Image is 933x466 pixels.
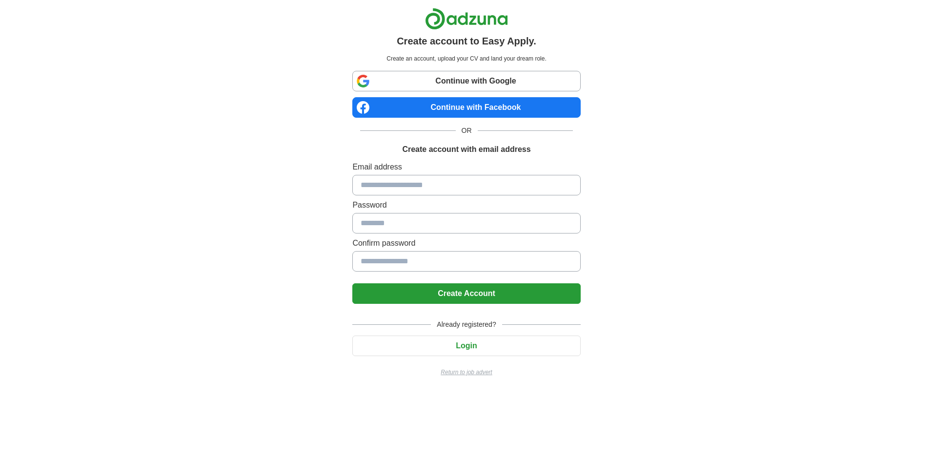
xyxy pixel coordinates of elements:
[431,319,502,330] span: Already registered?
[402,144,530,155] h1: Create account with email address
[352,336,580,356] button: Login
[352,97,580,118] a: Continue with Facebook
[352,368,580,377] a: Return to job advert
[352,161,580,173] label: Email address
[352,341,580,350] a: Login
[354,54,578,63] p: Create an account, upload your CV and land your dream role.
[352,283,580,304] button: Create Account
[352,199,580,211] label: Password
[352,237,580,249] label: Confirm password
[425,8,508,30] img: Adzuna logo
[397,34,536,48] h1: Create account to Easy Apply.
[456,126,478,136] span: OR
[352,71,580,91] a: Continue with Google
